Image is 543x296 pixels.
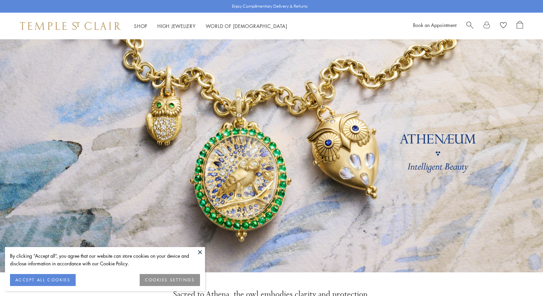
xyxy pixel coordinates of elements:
nav: Main navigation [134,22,287,30]
button: COOKIES SETTINGS [140,274,200,286]
div: By clicking “Accept all”, you agree that our website can store cookies on your device and disclos... [10,252,200,267]
a: Book an Appointment [413,22,456,28]
a: ShopShop [134,23,147,29]
a: View Wishlist [500,21,507,31]
img: Temple St. Clair [20,22,121,30]
p: Enjoy Complimentary Delivery & Returns [232,3,308,10]
a: Search [466,21,473,31]
button: ACCEPT ALL COOKIES [10,274,76,286]
iframe: Gorgias live chat messenger [510,265,536,289]
a: Open Shopping Bag [517,21,523,31]
a: High JewelleryHigh Jewellery [157,23,196,29]
a: World of [DEMOGRAPHIC_DATA]World of [DEMOGRAPHIC_DATA] [206,23,287,29]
